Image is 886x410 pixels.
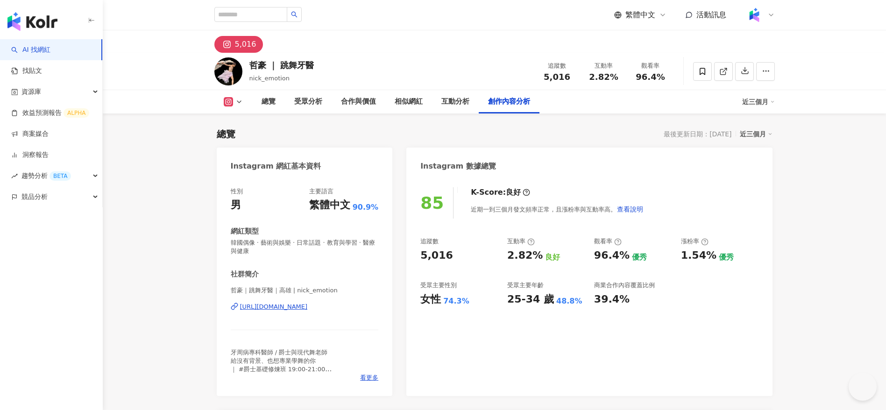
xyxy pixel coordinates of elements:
[214,36,263,53] button: 5,016
[231,349,332,398] span: 牙周病專科醫師 / 爵士與現代舞老師 給沒有背景、也想專業學舞的你 ｜ #爵士基礎修煉班 19:00-21:00 [DATE]，19，26 #港都爵醒 獨立製作[DATE]、23 ↓ 課程資訊 ...
[589,72,618,82] span: 2.82%
[544,72,570,82] span: 5,016
[214,57,242,85] img: KOL Avatar
[235,38,256,51] div: 5,016
[231,226,259,236] div: 網紅類型
[625,10,655,20] span: 繁體中文
[21,81,41,102] span: 資源庫
[11,66,42,76] a: 找貼文
[11,108,89,118] a: 效益預測報告ALPHA
[11,45,50,55] a: searchAI 找網紅
[420,281,457,290] div: 受眾主要性別
[249,59,314,71] div: 哲豪 ｜ 跳舞牙醫
[507,281,544,290] div: 受眾主要年齡
[745,6,763,24] img: Kolr%20app%20icon%20%281%29.png
[50,171,71,181] div: BETA
[7,12,57,31] img: logo
[231,303,379,311] a: [URL][DOMAIN_NAME]
[506,187,521,198] div: 良好
[262,96,276,107] div: 總覽
[594,248,630,263] div: 96.4%
[594,292,630,307] div: 39.4%
[353,202,379,212] span: 90.9%
[633,61,668,71] div: 觀看率
[294,96,322,107] div: 受眾分析
[617,205,643,213] span: 查看說明
[231,286,379,295] span: 哲豪｜跳舞牙醫｜高雄 | nick_emotion
[617,200,644,219] button: 查看說明
[249,75,290,82] span: nick_emotion
[420,193,444,212] div: 85
[11,150,49,160] a: 洞察報告
[11,129,49,139] a: 商案媒合
[291,11,298,18] span: search
[420,292,441,307] div: 女性
[231,239,379,255] span: 韓國偶像 · 藝術與娛樂 · 日常話題 · 教育與學習 · 醫療與健康
[849,373,877,401] iframe: Help Scout Beacon - Open
[507,248,543,263] div: 2.82%
[341,96,376,107] div: 合作與價值
[309,187,333,196] div: 主要語言
[441,96,469,107] div: 互動分析
[681,237,709,246] div: 漲粉率
[594,237,622,246] div: 觀看率
[420,161,496,171] div: Instagram 數據總覽
[556,296,582,306] div: 48.8%
[539,61,575,71] div: 追蹤數
[21,165,71,186] span: 趨勢分析
[231,161,321,171] div: Instagram 網紅基本資料
[507,292,554,307] div: 25-34 歲
[471,187,530,198] div: K-Score :
[11,173,18,179] span: rise
[217,127,235,141] div: 總覽
[309,198,350,212] div: 繁體中文
[636,72,665,82] span: 96.4%
[632,252,647,262] div: 優秀
[231,269,259,279] div: 社群簡介
[594,281,655,290] div: 商業合作內容覆蓋比例
[696,10,726,19] span: 活動訊息
[231,187,243,196] div: 性別
[488,96,530,107] div: 創作內容分析
[586,61,622,71] div: 互動率
[681,248,716,263] div: 1.54%
[507,237,535,246] div: 互動率
[664,130,731,138] div: 最後更新日期：[DATE]
[719,252,734,262] div: 優秀
[231,198,241,212] div: 男
[420,248,453,263] div: 5,016
[742,94,775,109] div: 近三個月
[471,200,644,219] div: 近期一到三個月發文頻率正常，且漲粉率與互動率高。
[21,186,48,207] span: 競品分析
[360,374,378,382] span: 看更多
[740,128,773,140] div: 近三個月
[420,237,439,246] div: 追蹤數
[545,252,560,262] div: 良好
[443,296,469,306] div: 74.3%
[240,303,308,311] div: [URL][DOMAIN_NAME]
[395,96,423,107] div: 相似網紅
